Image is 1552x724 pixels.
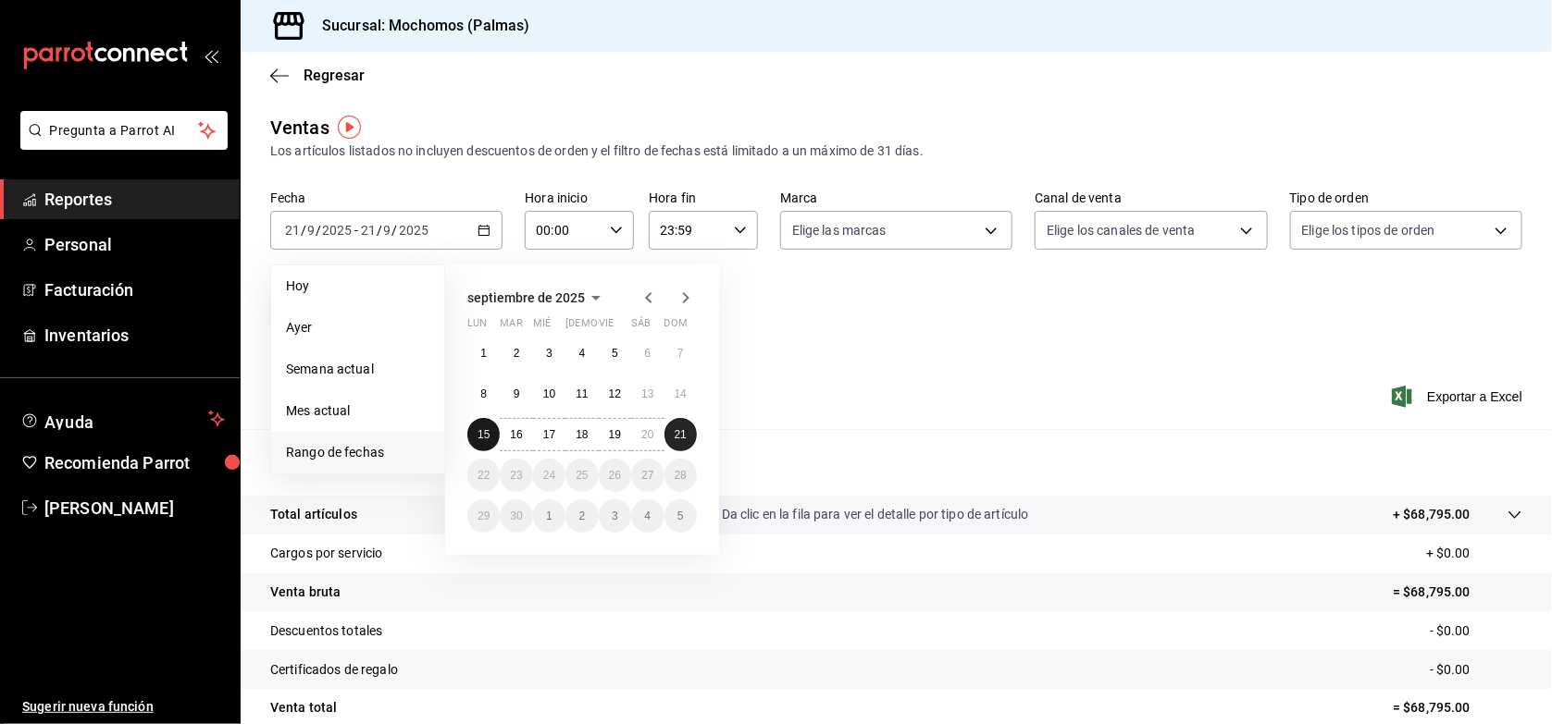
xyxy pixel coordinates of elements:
button: 23 de septiembre de 2025 [500,459,532,492]
label: Hora fin [649,192,758,205]
p: Da clic en la fila para ver el detalle por tipo de artículo [722,505,1029,524]
abbr: 24 de septiembre de 2025 [543,469,555,482]
span: Facturación [44,277,225,302]
abbr: 20 de septiembre de 2025 [641,428,653,441]
abbr: 26 de septiembre de 2025 [609,469,621,482]
span: / [301,223,306,238]
span: Pregunta a Parrot AI [50,121,199,141]
abbr: 2 de octubre de 2025 [579,509,586,522]
button: 3 de septiembre de 2025 [533,337,565,370]
button: 19 de septiembre de 2025 [599,418,631,451]
input: -- [284,223,301,238]
abbr: 4 de septiembre de 2025 [579,347,586,360]
abbr: viernes [599,317,614,337]
span: Elige los canales de venta [1047,221,1195,239]
abbr: 21 de septiembre de 2025 [675,428,687,441]
button: 12 de septiembre de 2025 [599,377,631,411]
span: Mes actual [286,401,429,421]
abbr: 8 de septiembre de 2025 [480,387,487,400]
abbr: 3 de septiembre de 2025 [546,347,553,360]
img: Tooltip marker [338,116,361,139]
button: 1 de septiembre de 2025 [467,337,500,370]
button: 7 de septiembre de 2025 [664,337,697,370]
button: 26 de septiembre de 2025 [599,459,631,492]
span: Elige las marcas [792,221,887,239]
button: 22 de septiembre de 2025 [467,459,500,492]
abbr: 12 de septiembre de 2025 [609,387,621,400]
abbr: 16 de septiembre de 2025 [510,428,522,441]
span: Elige los tipos de orden [1302,221,1435,239]
abbr: sábado [631,317,651,337]
div: Los artículos listados no incluyen descuentos de orden y el filtro de fechas está limitado a un m... [270,141,1522,161]
abbr: 15 de septiembre de 2025 [478,428,490,441]
p: Venta bruta [270,583,341,602]
button: 5 de octubre de 2025 [664,499,697,533]
abbr: miércoles [533,317,551,337]
button: 6 de septiembre de 2025 [631,337,664,370]
p: Cargos por servicio [270,544,383,563]
button: septiembre de 2025 [467,287,607,309]
input: ---- [398,223,429,238]
abbr: 2 de septiembre de 2025 [514,347,520,360]
button: 16 de septiembre de 2025 [500,418,532,451]
abbr: 19 de septiembre de 2025 [609,428,621,441]
abbr: martes [500,317,522,337]
button: 4 de octubre de 2025 [631,499,664,533]
p: - $0.00 [1430,660,1522,680]
span: Recomienda Parrot [44,450,225,475]
button: 4 de septiembre de 2025 [565,337,598,370]
button: 25 de septiembre de 2025 [565,459,598,492]
span: Inventarios [44,323,225,348]
p: = $68,795.00 [1393,698,1522,718]
abbr: jueves [565,317,675,337]
button: 20 de septiembre de 2025 [631,418,664,451]
label: Canal de venta [1035,192,1267,205]
abbr: 18 de septiembre de 2025 [576,428,588,441]
p: - $0.00 [1430,621,1522,641]
button: open_drawer_menu [204,48,218,63]
input: -- [383,223,392,238]
abbr: 11 de septiembre de 2025 [576,387,588,400]
input: -- [360,223,377,238]
label: Marca [780,192,1012,205]
abbr: 6 de septiembre de 2025 [644,347,651,360]
abbr: 22 de septiembre de 2025 [478,469,490,482]
button: 11 de septiembre de 2025 [565,377,598,411]
span: septiembre de 2025 [467,290,585,305]
abbr: lunes [467,317,487,337]
p: Total artículos [270,505,357,524]
button: 5 de septiembre de 2025 [599,337,631,370]
button: 24 de septiembre de 2025 [533,459,565,492]
p: Resumen [270,451,1522,473]
span: Regresar [304,67,365,84]
p: = $68,795.00 [1393,583,1522,602]
span: Personal [44,232,225,257]
div: Ventas [270,114,329,141]
button: 28 de septiembre de 2025 [664,459,697,492]
abbr: 4 de octubre de 2025 [644,509,651,522]
span: Ayer [286,318,429,337]
button: 21 de septiembre de 2025 [664,418,697,451]
span: Rango de fechas [286,443,429,462]
span: Semana actual [286,360,429,379]
label: Fecha [270,192,503,205]
abbr: 25 de septiembre de 2025 [576,469,588,482]
abbr: 13 de septiembre de 2025 [641,387,653,400]
button: 30 de septiembre de 2025 [500,499,532,533]
abbr: 28 de septiembre de 2025 [675,469,687,482]
span: Reportes [44,187,225,212]
abbr: 1 de octubre de 2025 [546,509,553,522]
abbr: 30 de septiembre de 2025 [510,509,522,522]
button: 27 de septiembre de 2025 [631,459,664,492]
button: 29 de septiembre de 2025 [467,499,500,533]
abbr: domingo [664,317,688,337]
label: Hora inicio [525,192,634,205]
span: Hoy [286,276,429,296]
abbr: 9 de septiembre de 2025 [514,387,520,400]
span: - [354,223,358,238]
button: 3 de octubre de 2025 [599,499,631,533]
button: 13 de septiembre de 2025 [631,377,664,411]
a: Pregunta a Parrot AI [13,134,228,153]
span: Exportar a Excel [1396,386,1522,408]
abbr: 3 de octubre de 2025 [612,509,618,522]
